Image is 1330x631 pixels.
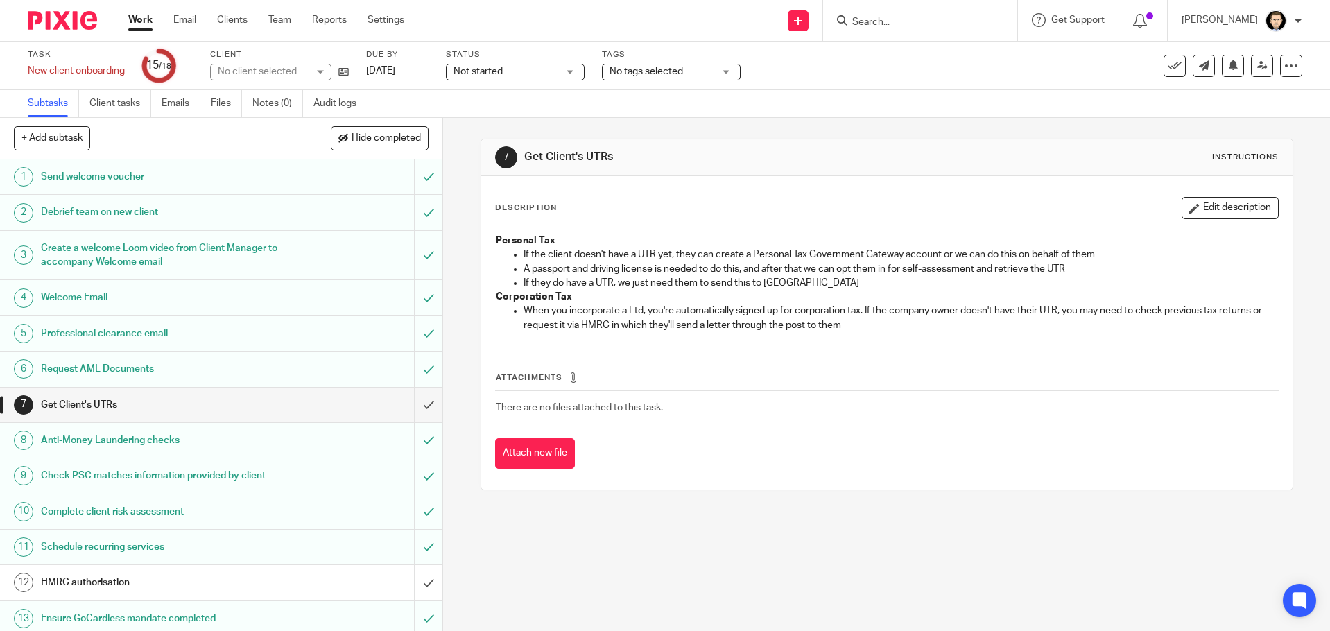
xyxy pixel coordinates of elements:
[28,64,125,78] div: New client onboarding
[496,403,663,413] span: There are no files attached to this task.
[89,90,151,117] a: Client tasks
[41,166,281,187] h1: Send welcome voucher
[41,323,281,344] h1: Professional clearance email
[128,13,153,27] a: Work
[162,90,200,117] a: Emails
[14,502,33,521] div: 10
[14,245,33,265] div: 3
[1051,15,1105,25] span: Get Support
[41,358,281,379] h1: Request AML Documents
[217,13,248,27] a: Clients
[14,466,33,485] div: 9
[1212,152,1279,163] div: Instructions
[41,572,281,593] h1: HMRC authorisation
[331,126,429,150] button: Hide completed
[210,49,349,60] label: Client
[14,324,33,343] div: 5
[366,66,395,76] span: [DATE]
[14,288,33,308] div: 4
[41,608,281,629] h1: Ensure GoCardless mandate completed
[41,465,281,486] h1: Check PSC matches information provided by client
[159,62,171,70] small: /18
[14,167,33,187] div: 1
[524,150,916,164] h1: Get Client's UTRs
[41,395,281,415] h1: Get Client's UTRs
[610,67,683,76] span: No tags selected
[496,236,555,245] strong: Personal Tax
[524,276,1278,290] p: If they do have a UTR, we just need them to send this to [GEOGRAPHIC_DATA]
[495,438,575,469] button: Attach new file
[41,501,281,522] h1: Complete client risk assessment
[268,13,291,27] a: Team
[14,537,33,557] div: 11
[28,49,125,60] label: Task
[14,203,33,223] div: 2
[41,238,281,273] h1: Create a welcome Loom video from Client Manager to accompany Welcome email
[368,13,404,27] a: Settings
[218,64,308,78] div: No client selected
[28,90,79,117] a: Subtasks
[524,262,1278,276] p: A passport and driving license is needed to do this, and after that we can opt them in for self-a...
[41,537,281,557] h1: Schedule recurring services
[14,126,90,150] button: + Add subtask
[211,90,242,117] a: Files
[352,133,421,144] span: Hide completed
[524,304,1278,332] p: When you incorporate a Ltd, you're automatically signed up for corporation tax. If the company ow...
[41,202,281,223] h1: Debrief team on new client
[14,359,33,379] div: 6
[524,248,1278,261] p: If the client doesn't have a UTR yet, they can create a Personal Tax Government Gateway account o...
[41,430,281,451] h1: Anti-Money Laundering checks
[446,49,585,60] label: Status
[313,90,367,117] a: Audit logs
[602,49,741,60] label: Tags
[312,13,347,27] a: Reports
[14,431,33,450] div: 8
[454,67,503,76] span: Not started
[14,609,33,628] div: 13
[173,13,196,27] a: Email
[252,90,303,117] a: Notes (0)
[495,202,557,214] p: Description
[41,287,281,308] h1: Welcome Email
[366,49,429,60] label: Due by
[1182,197,1279,219] button: Edit description
[1265,10,1287,32] img: DavidBlack.format_png.resize_200x.png
[851,17,976,29] input: Search
[496,292,572,302] strong: Corporation Tax
[28,11,97,30] img: Pixie
[14,395,33,415] div: 7
[1182,13,1258,27] p: [PERSON_NAME]
[496,374,562,381] span: Attachments
[495,146,517,168] div: 7
[14,573,33,592] div: 12
[146,58,171,74] div: 15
